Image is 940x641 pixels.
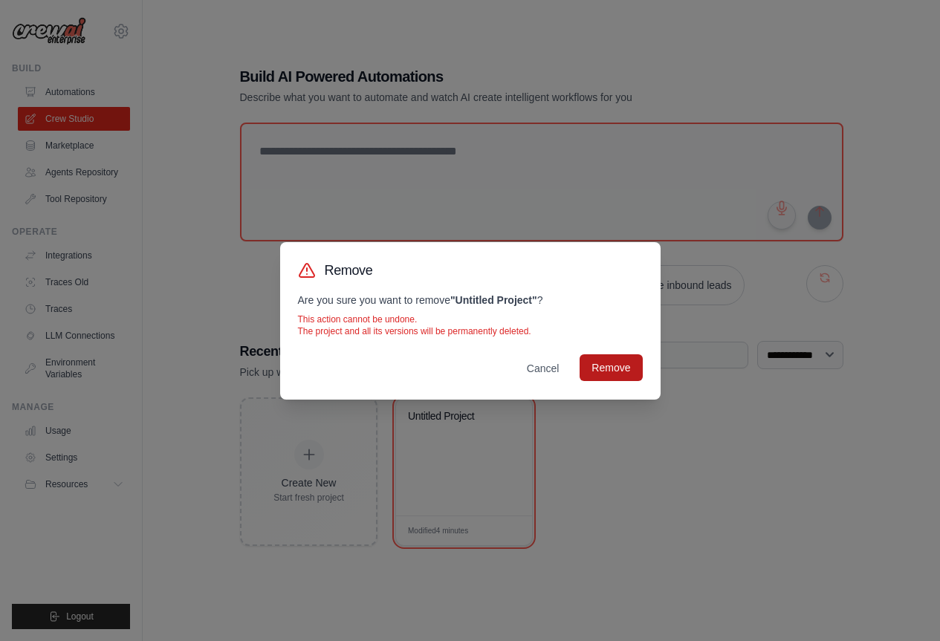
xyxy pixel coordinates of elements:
p: Are you sure you want to remove ? [298,293,643,308]
h3: Remove [325,260,373,281]
button: Cancel [515,355,571,382]
button: Remove [580,354,642,381]
p: This action cannot be undone. [298,313,643,325]
p: The project and all its versions will be permanently deleted. [298,325,643,337]
strong: " Untitled Project " [450,294,537,306]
